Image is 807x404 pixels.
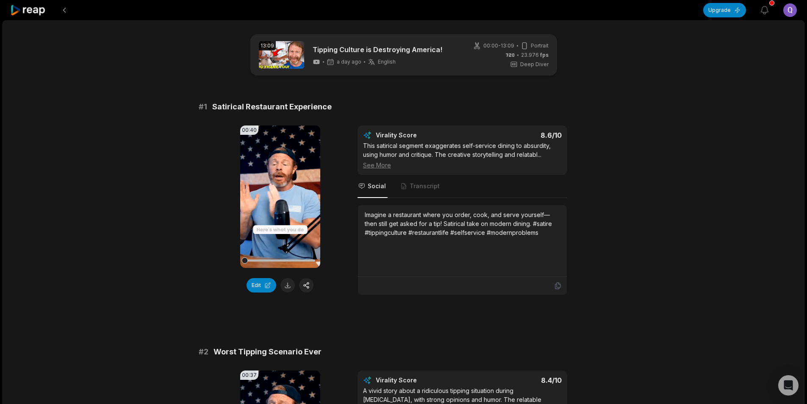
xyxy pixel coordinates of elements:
div: See More [363,161,562,170]
div: Virality Score [376,376,467,384]
span: Satirical Restaurant Experience [212,101,332,113]
span: 00:00 - 13:09 [483,42,514,50]
div: Imagine a restaurant where you order, cook, and serve yourself—then still get asked for a tip! Sa... [365,210,560,237]
div: This satirical segment exaggerates self-service dining to absurdity, using humor and critique. Th... [363,141,562,170]
span: # 2 [199,346,208,358]
nav: Tabs [358,175,567,198]
span: English [378,59,396,65]
div: Open Intercom Messenger [778,375,799,396]
span: Worst Tipping Scenario Ever [214,346,322,358]
span: # 1 [199,101,207,113]
div: 8.4 /10 [471,376,562,384]
span: Portrait [531,42,549,50]
a: Tipping Culture is Destroying America! [313,45,442,55]
div: Virality Score [376,131,467,139]
video: Your browser does not support mp4 format. [240,125,320,268]
span: Transcript [410,182,440,190]
span: Social [368,182,386,190]
span: 23.976 [521,51,549,59]
span: a day ago [337,59,361,65]
div: 8.6 /10 [471,131,562,139]
button: Upgrade [703,3,746,17]
span: Deep Diver [520,61,549,68]
button: Edit [247,278,276,293]
span: fps [540,52,549,58]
